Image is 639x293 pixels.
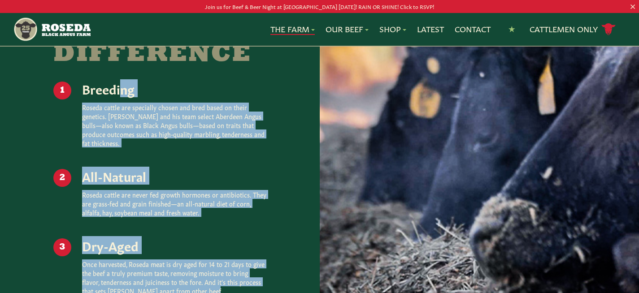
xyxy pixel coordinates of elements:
a: Our Beef [326,23,369,35]
p: Roseda cattle are specially chosen and bred based on their genetics. [PERSON_NAME] and his team s... [82,103,266,147]
a: Cattlemen Only [530,22,616,37]
h5: All-Natural [82,169,266,183]
h5: Dry-Aged [82,238,266,252]
p: Join us for Beef & Beer Night at [GEOGRAPHIC_DATA] [DATE]! RAIN OR SHINE! Click to RSVP! [32,2,607,11]
a: The Farm [270,23,315,35]
p: Roseda cattle are never fed growth hormones or antibiotics. They are grass-fed and grain finished... [82,190,266,217]
a: Latest [417,23,444,35]
h5: Breeding [82,82,266,95]
img: https://roseda.com/wp-content/uploads/2021/05/roseda-25-header.png [13,17,91,42]
a: Shop [379,23,406,35]
nav: Main Navigation [13,13,626,46]
a: Contact [455,23,491,35]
